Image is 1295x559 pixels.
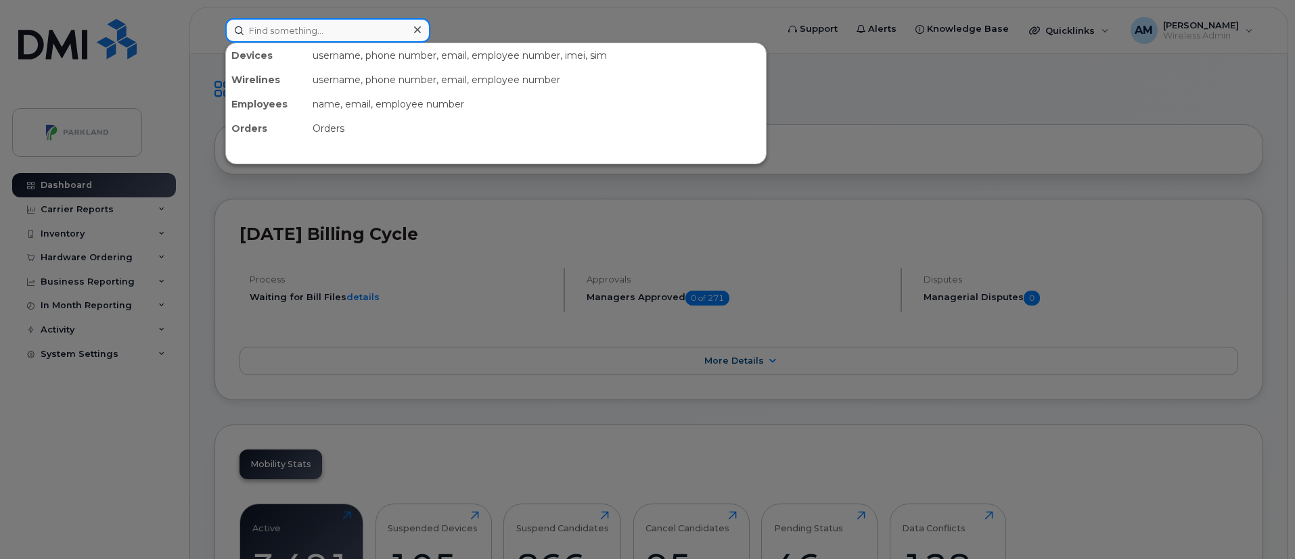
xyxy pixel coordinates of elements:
[226,68,307,92] div: Wirelines
[307,116,766,141] div: Orders
[307,68,766,92] div: username, phone number, email, employee number
[226,92,307,116] div: Employees
[307,92,766,116] div: name, email, employee number
[226,43,307,68] div: Devices
[307,43,766,68] div: username, phone number, email, employee number, imei, sim
[226,116,307,141] div: Orders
